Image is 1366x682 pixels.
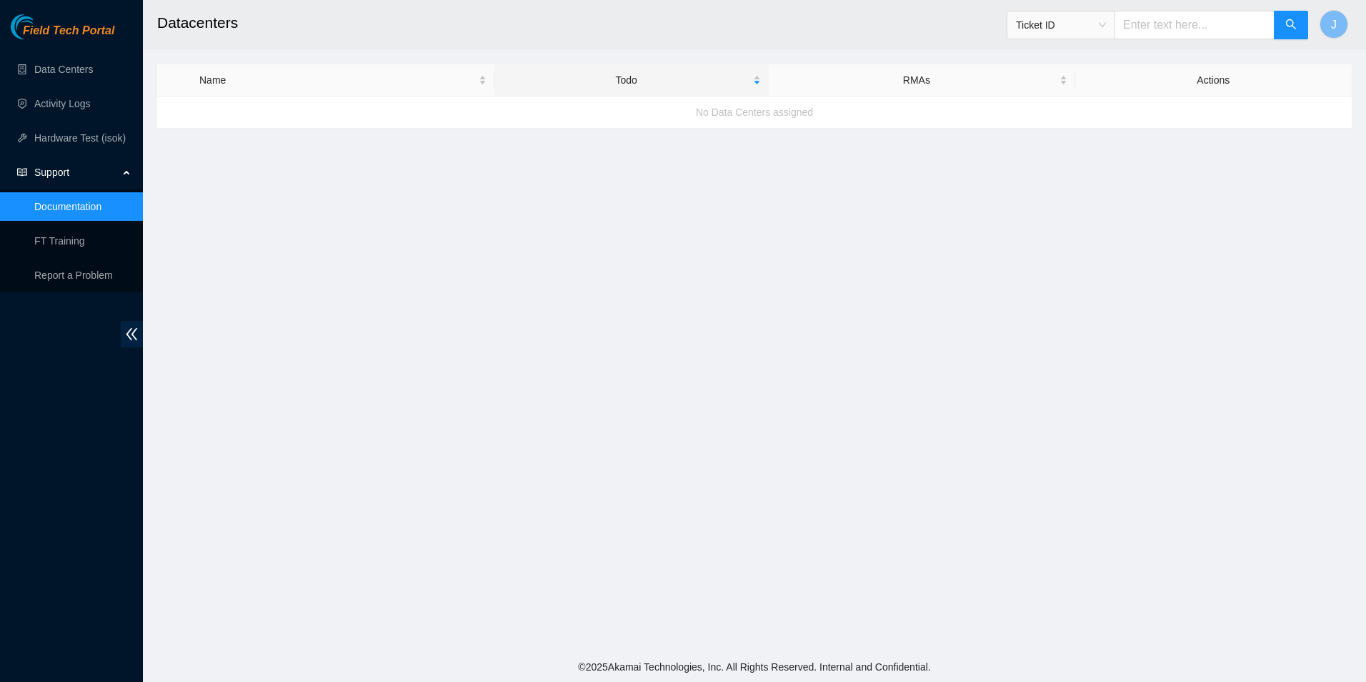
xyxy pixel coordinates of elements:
[11,14,72,39] img: Akamai Technologies
[34,235,85,247] a: FT Training
[34,64,93,75] a: Data Centers
[34,98,91,109] a: Activity Logs
[1274,11,1308,39] button: search
[157,93,1352,132] div: No Data Centers assigned
[34,132,126,144] a: Hardware Test (isok)
[1115,11,1275,39] input: Enter text here...
[143,652,1366,682] footer: © 2025 Akamai Technologies, Inc. All Rights Reserved. Internal and Confidential.
[121,321,143,347] span: double-left
[1285,19,1297,32] span: search
[1331,16,1337,34] span: J
[11,26,114,44] a: Akamai TechnologiesField Tech Portal
[17,167,27,177] span: read
[34,158,119,187] span: Support
[1016,14,1106,36] span: Ticket ID
[23,24,114,38] span: Field Tech Portal
[34,261,131,290] p: Report a Problem
[1075,64,1352,97] th: Actions
[1320,10,1348,39] button: J
[34,201,101,212] a: Documentation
